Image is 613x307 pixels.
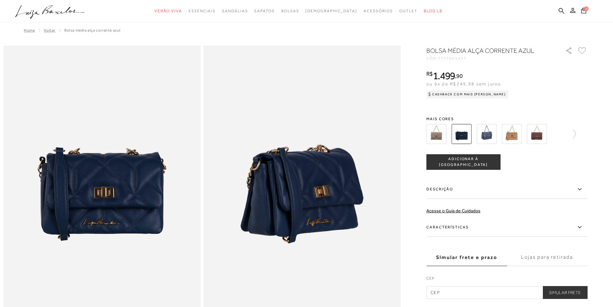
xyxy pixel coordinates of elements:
span: Sapatos [254,9,274,13]
label: Lojas para retirada [507,249,587,266]
span: Verão Viva [154,9,182,13]
span: Essenciais [189,9,216,13]
input: CEP [426,286,587,299]
div: Cashback com Mais [PERSON_NAME] [426,91,508,98]
h1: BOLSA MÉDIA ALÇA CORRENTE AZUL [426,46,547,55]
a: noSubCategoriesText [364,5,393,17]
img: BOLSA MÉDIA ALÇA CORRENTE CAFÉ [527,124,547,144]
a: noSubCategoriesText [222,5,248,17]
a: noSubCategoriesText [281,5,299,17]
span: Outlet [399,9,417,13]
span: BOLSA MÉDIA ALÇA CORRENTE AZUL [64,28,121,33]
span: 90 [456,72,462,79]
span: Sandálias [222,9,248,13]
span: Bolsas [281,9,299,13]
span: BLOG LB [424,9,442,13]
div: CÓD: [426,56,555,60]
i: R$ [426,71,433,77]
span: ADICIONAR À [GEOGRAPHIC_DATA] [427,156,500,168]
span: 0 [584,6,589,11]
label: Características [426,218,587,237]
a: noSubCategoriesText [254,5,274,17]
a: Voltar [44,28,55,33]
label: CEP [426,275,587,284]
span: Mais cores [426,117,587,121]
a: noSubCategoriesText [305,5,357,17]
span: 1.499 [433,70,455,82]
label: Simular frete e prazo [426,249,507,266]
label: Descrição [426,180,587,199]
a: Home [24,28,35,33]
button: 0 [579,7,588,16]
button: Simular Frete [543,286,587,299]
span: Acessórios [364,9,393,13]
a: BLOG LB [424,5,442,17]
img: BOLSA MÉDIA ALÇA CORRENTE AZUL MARINHO [477,124,497,144]
span: [DEMOGRAPHIC_DATA] [305,9,357,13]
img: BOLSA MÉDIA ALÇA CORRENTE AZUL [451,124,471,144]
a: noSubCategoriesText [399,5,417,17]
img: BOLSA MÉDIA ALÇA CORRENTE BEGE [502,124,522,144]
button: ADICIONAR À [GEOGRAPHIC_DATA] [426,154,500,170]
a: noSubCategoriesText [154,5,182,17]
a: Acesse o Guia de Cuidados [426,208,480,213]
a: noSubCategoriesText [189,5,216,17]
i: , [455,73,462,79]
span: 7777065437 [438,56,467,61]
span: ou 6x de R$249,98 sem juros [426,81,501,86]
img: BOLSA DE MATELASSÊ COM BOLSO FRONTAL EM COURO CINZA DUMBO MÉDIA [426,124,446,144]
